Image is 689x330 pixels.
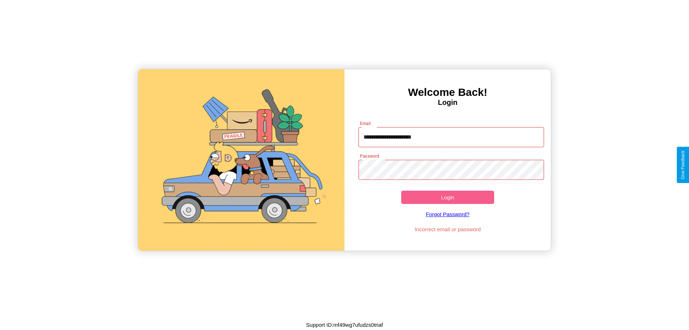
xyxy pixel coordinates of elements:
[355,204,541,224] a: Forgot Password?
[344,86,551,98] h3: Welcome Back!
[355,224,541,234] p: Incorrect email or password
[360,120,371,126] label: Email
[344,98,551,107] h4: Login
[680,150,685,180] div: Give Feedback
[306,320,383,330] p: Support ID: mf49wg7ufudzs0triaf
[401,191,494,204] button: Login
[138,69,344,251] img: gif
[360,153,379,159] label: Password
